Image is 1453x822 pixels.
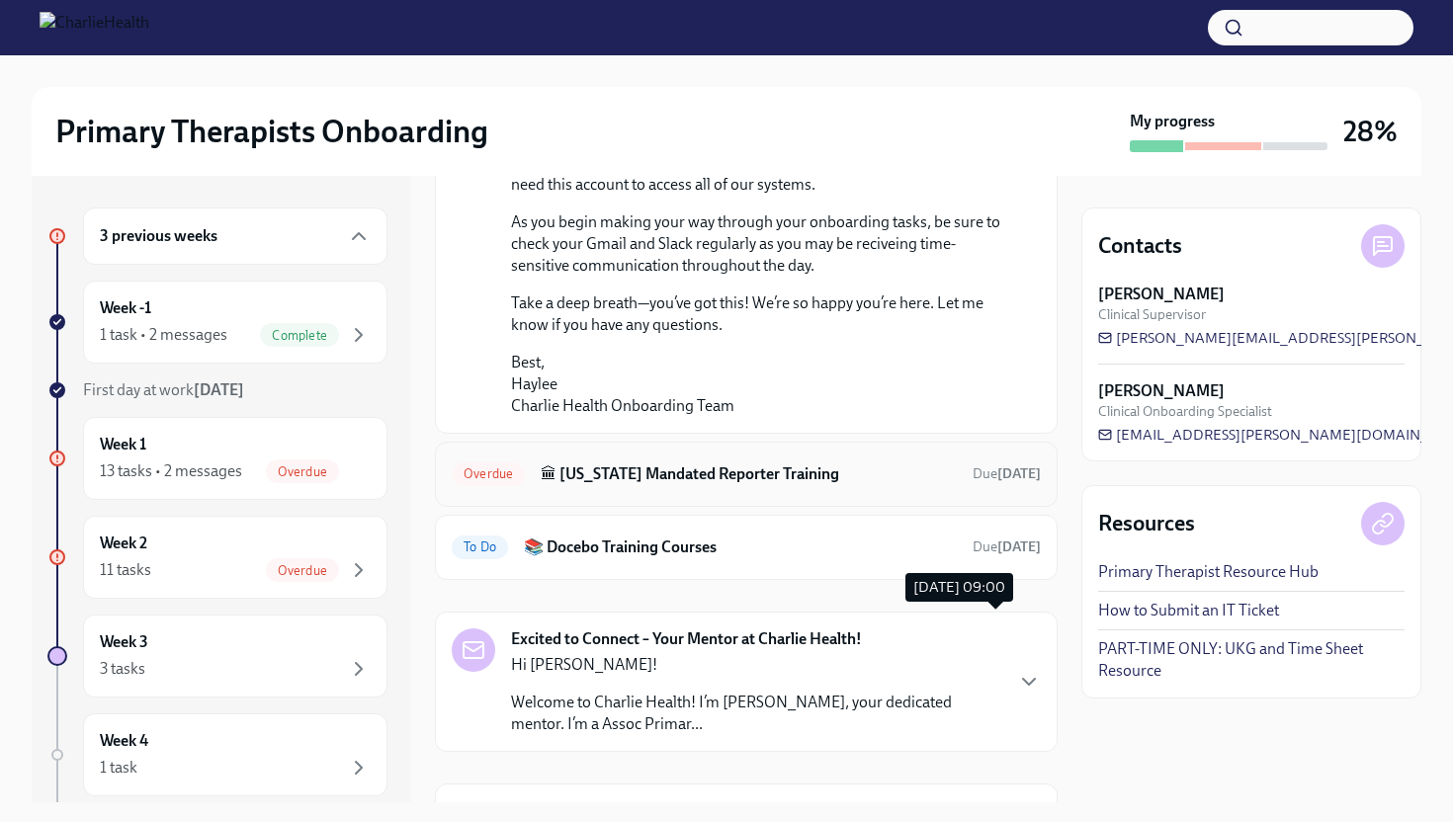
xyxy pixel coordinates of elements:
[1098,380,1225,402] strong: [PERSON_NAME]
[452,539,508,554] span: To Do
[100,559,151,581] div: 11 tasks
[47,417,387,500] a: Week 113 tasks • 2 messagesOverdue
[1098,305,1206,324] span: Clinical Supervisor
[47,281,387,364] a: Week -11 task • 2 messagesComplete
[511,692,1001,735] p: Welcome to Charlie Health! I’m [PERSON_NAME], your dedicated mentor. I’m a Assoc Primar...
[1098,284,1225,305] strong: [PERSON_NAME]
[1098,600,1279,621] a: How to Submit an IT Ticket
[973,538,1041,555] span: Due
[260,328,339,343] span: Complete
[100,658,145,680] div: 3 tasks
[511,654,1001,676] p: Hi [PERSON_NAME]!
[1098,509,1195,538] h4: Resources
[973,465,1041,482] span: Due
[100,533,147,554] h6: Week 2
[1098,231,1182,261] h4: Contacts
[511,292,1009,336] p: Take a deep breath—you’ve got this! We’re so happy you’re here. Let me know if you have any quest...
[47,615,387,698] a: Week 33 tasks
[266,464,339,479] span: Overdue
[511,211,1009,277] p: As you begin making your way through your onboarding tasks, be sure to check your Gmail and Slack...
[1130,111,1215,132] strong: My progress
[47,713,387,796] a: Week 41 task
[40,12,149,43] img: CharlieHealth
[100,460,242,482] div: 13 tasks • 2 messages
[452,458,1041,490] a: Overdue🏛 [US_STATE] Mandated Reporter TrainingDue[DATE]
[524,536,957,558] h6: 📚 Docebo Training Courses
[47,379,387,401] a: First day at work[DATE]
[55,112,488,151] h2: Primary Therapists Onboarding
[100,297,151,319] h6: Week -1
[511,628,862,650] strong: Excited to Connect – Your Mentor at Charlie Health!
[83,380,244,399] span: First day at work
[1343,114,1398,149] h3: 28%
[194,380,244,399] strong: [DATE]
[47,516,387,599] a: Week 211 tasksOverdue
[100,631,148,653] h6: Week 3
[997,465,1041,482] strong: [DATE]
[973,537,1041,556] span: August 26th, 2025 09:00
[1098,402,1272,421] span: Clinical Onboarding Specialist
[452,532,1041,563] a: To Do📚 Docebo Training CoursesDue[DATE]
[511,352,1009,417] p: Best, Haylee Charlie Health Onboarding Team
[266,563,339,578] span: Overdue
[100,434,146,455] h6: Week 1
[452,466,525,481] span: Overdue
[541,463,957,485] h6: 🏛 [US_STATE] Mandated Reporter Training
[100,730,148,752] h6: Week 4
[997,538,1041,555] strong: [DATE]
[1098,561,1319,583] a: Primary Therapist Resource Hub
[100,757,137,779] div: 1 task
[1098,638,1405,682] a: PART-TIME ONLY: UKG and Time Sheet Resource
[100,225,217,247] h6: 3 previous weeks
[83,207,387,265] div: 3 previous weeks
[100,324,227,346] div: 1 task • 2 messages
